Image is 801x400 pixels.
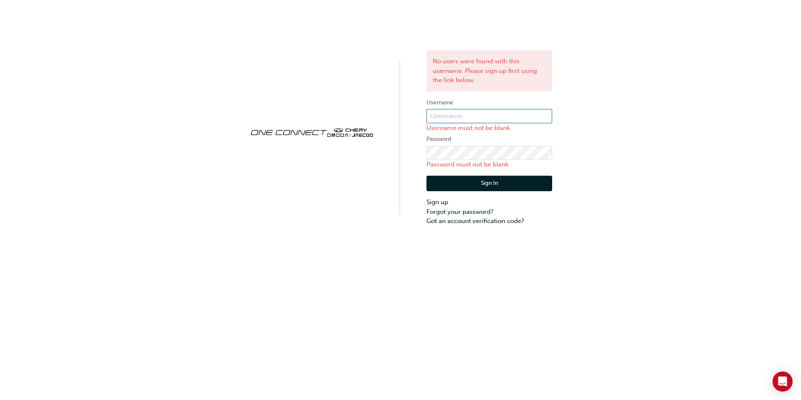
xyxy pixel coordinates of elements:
a: Got an account verification code? [426,216,552,226]
div: No users were found with this username. Please sign up first using the link below. [426,50,552,91]
input: Username [426,109,552,123]
a: Forgot your password? [426,207,552,217]
div: Open Intercom Messenger [773,371,793,392]
p: Password must not be blank [426,160,552,169]
button: Sign In [426,176,552,192]
img: oneconnect [249,121,375,143]
label: Username [426,98,552,108]
label: Password [426,134,552,144]
a: Sign up [426,197,552,207]
p: Username must not be blank [426,123,552,133]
